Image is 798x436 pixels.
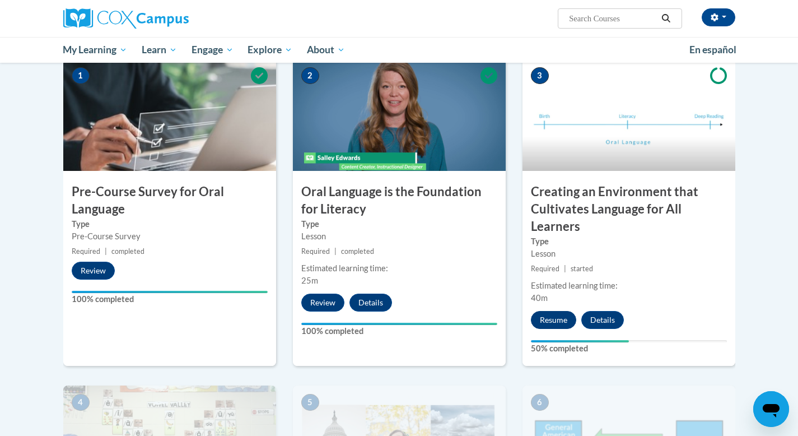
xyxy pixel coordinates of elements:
a: About [300,37,352,63]
span: 25m [301,276,318,285]
span: | [105,247,107,256]
a: Cox Campus [63,8,276,29]
button: Search [657,12,674,25]
h3: Oral Language is the Foundation for Literacy [293,183,506,218]
label: Type [531,235,727,248]
span: Required [72,247,100,256]
label: 100% completed [301,325,497,337]
span: | [564,265,566,273]
a: My Learning [56,37,135,63]
span: 3 [531,67,549,84]
label: 100% completed [72,293,268,305]
label: Type [301,218,497,230]
div: Your progress [301,323,497,325]
button: Details [581,311,624,329]
span: 1 [72,67,90,84]
img: Course Image [293,59,506,171]
h3: Pre-Course Survey for Oral Language [63,183,276,218]
a: Explore [240,37,300,63]
img: Cox Campus [63,8,189,29]
span: Learn [142,43,177,57]
span: 40m [531,293,548,303]
span: My Learning [63,43,127,57]
a: Learn [134,37,184,63]
span: started [571,265,593,273]
div: Main menu [46,37,752,63]
input: Search Courses [568,12,657,25]
div: Pre-Course Survey [72,230,268,243]
button: Review [72,262,115,280]
img: Course Image [522,59,735,171]
span: Required [531,265,559,273]
a: Engage [184,37,241,63]
span: Required [301,247,330,256]
span: 6 [531,394,549,411]
span: 5 [301,394,319,411]
div: Estimated learning time: [531,280,727,292]
button: Resume [531,311,576,329]
span: completed [341,247,374,256]
button: Account Settings [702,8,735,26]
iframe: Button to launch messaging window [753,391,789,427]
h3: Creating an Environment that Cultivates Language for All Learners [522,183,735,235]
span: completed [111,247,144,256]
div: Estimated learning time: [301,262,497,275]
span: 2 [301,67,319,84]
span: | [334,247,337,256]
div: Lesson [531,248,727,260]
button: Review [301,294,344,312]
label: 50% completed [531,342,727,355]
span: 4 [72,394,90,411]
div: Your progress [72,291,268,293]
div: Lesson [301,230,497,243]
span: About [307,43,345,57]
span: En español [689,44,736,55]
label: Type [72,218,268,230]
button: Details [349,294,392,312]
a: En español [682,38,744,62]
span: Explore [248,43,292,57]
span: Engage [192,43,234,57]
div: Your progress [531,340,629,342]
img: Course Image [63,59,276,171]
